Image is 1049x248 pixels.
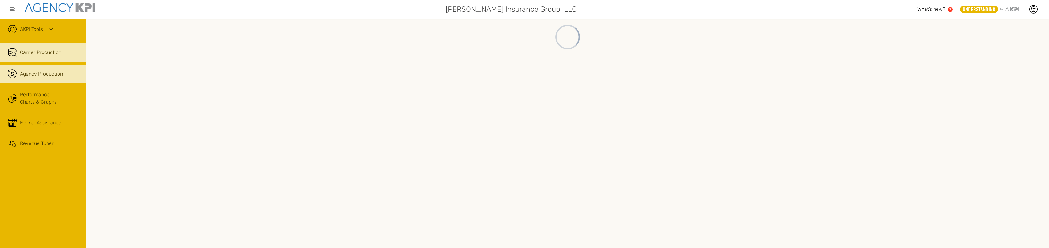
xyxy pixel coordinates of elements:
[25,3,95,12] img: agencykpi-logo-550x69-2d9e3fa8.png
[20,119,61,126] div: Market Assistance
[949,8,951,11] text: 3
[20,70,63,78] div: Agency Production
[446,4,577,15] span: [PERSON_NAME] Insurance Group, LLC
[20,26,43,33] a: AKPI Tools
[917,6,945,12] span: What’s new?
[948,7,953,12] a: 3
[20,140,54,147] div: Revenue Tuner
